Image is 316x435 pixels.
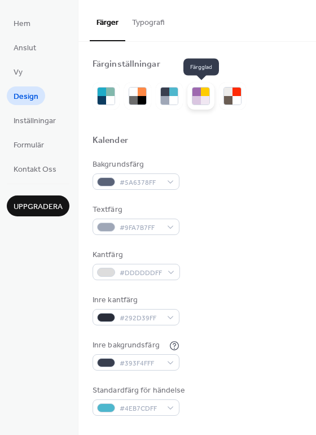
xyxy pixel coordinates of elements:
[7,62,29,81] a: Vy
[14,67,23,79] span: Vy
[14,115,56,127] span: Inställningar
[7,135,51,154] a: Formulär
[120,312,161,324] span: #292D39FF
[7,195,69,216] button: Uppgradera
[93,294,177,306] div: Inre kantfärg
[120,222,161,234] span: #9FA7B7FF
[7,111,63,129] a: Inställningar
[120,267,162,279] span: #DDDDDDFF
[14,164,56,176] span: Kontakt Oss
[93,159,177,171] div: Bakgrundsfärg
[93,249,178,261] div: Kantfärg
[14,91,38,103] span: Design
[7,86,45,105] a: Design
[14,18,30,30] span: Hem
[93,204,177,216] div: Textfärg
[7,14,37,32] a: Hem
[14,42,36,54] span: Anslut
[120,177,161,189] span: #5A6378FF
[93,340,167,351] div: Inre bakgrundsfärg
[14,140,44,151] span: Formulär
[93,59,160,71] div: Färginställningar
[183,59,219,76] span: Färgglad
[93,385,186,397] div: Standardfärg för händelse
[7,38,43,56] a: Anslut
[93,135,128,147] div: Kalender
[7,159,63,178] a: Kontakt Oss
[120,358,161,369] span: #393F4FFF
[120,403,161,415] span: #4EB7CDFF
[14,201,63,213] span: Uppgradera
